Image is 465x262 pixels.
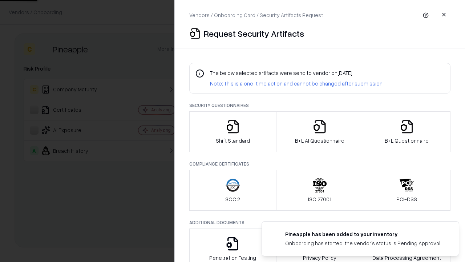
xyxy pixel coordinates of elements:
button: B+L AI Questionnaire [276,111,364,152]
button: PCI-DSS [363,170,450,211]
p: PCI-DSS [396,195,417,203]
button: Shift Standard [189,111,276,152]
img: pineappleenergy.com [271,230,279,239]
div: Pineapple has been added to your inventory [285,230,441,238]
p: Shift Standard [216,137,250,144]
p: Data Processing Agreement [372,254,441,262]
button: B+L Questionnaire [363,111,450,152]
p: Additional Documents [189,219,450,226]
button: SOC 2 [189,170,276,211]
p: Security Questionnaires [189,102,450,108]
p: Request Security Artifacts [204,28,304,39]
div: Onboarding has started, the vendor's status is Pending Approval. [285,239,441,247]
p: The below selected artifacts were send to vendor on [DATE] . [210,69,384,77]
p: Penetration Testing [209,254,256,262]
p: Compliance Certificates [189,161,450,167]
p: B+L AI Questionnaire [295,137,344,144]
p: ISO 27001 [308,195,331,203]
p: SOC 2 [225,195,240,203]
p: Vendors / Onboarding Card / Security Artifacts Request [189,11,323,19]
p: Note: This is a one-time action and cannot be changed after submission. [210,80,384,87]
p: B+L Questionnaire [385,137,429,144]
button: ISO 27001 [276,170,364,211]
p: Privacy Policy [303,254,336,262]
